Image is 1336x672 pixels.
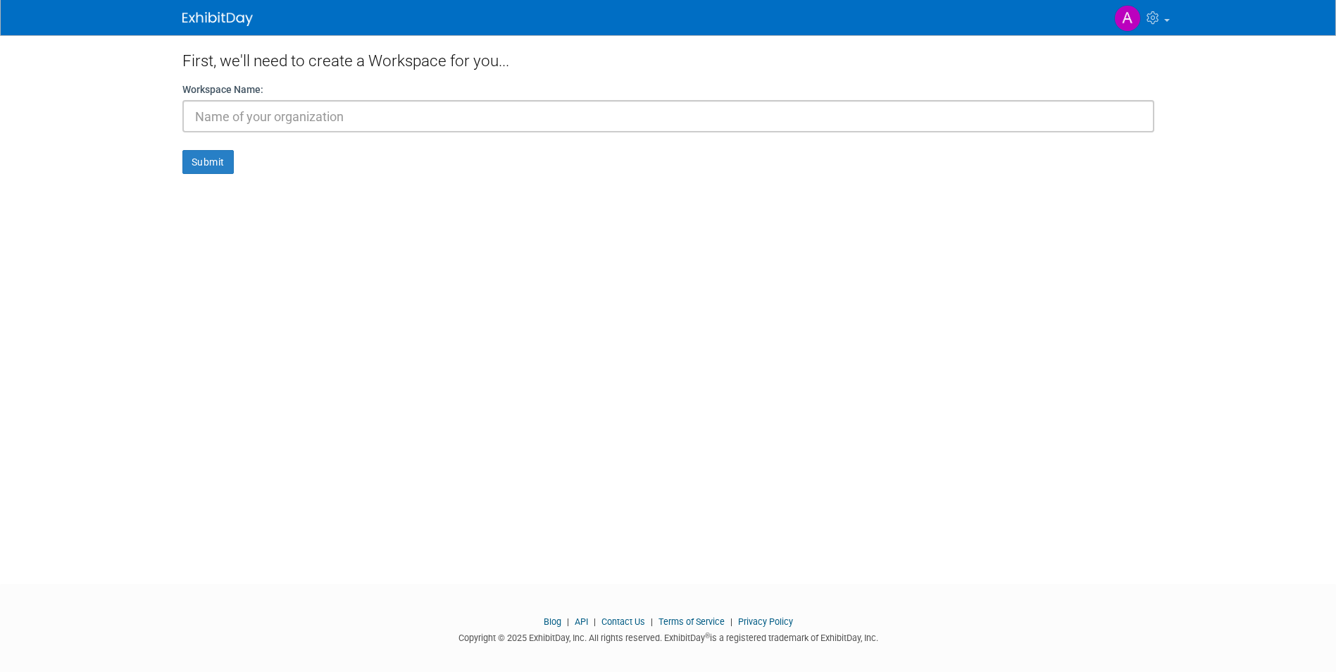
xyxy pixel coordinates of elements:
a: Contact Us [601,616,645,627]
a: Terms of Service [658,616,725,627]
label: Workspace Name: [182,82,263,97]
img: Aaron Spaulding [1114,5,1141,32]
span: | [727,616,736,627]
sup: ® [705,632,710,640]
a: Privacy Policy [738,616,793,627]
span: | [647,616,656,627]
span: | [590,616,599,627]
button: Submit [182,150,234,174]
a: Blog [544,616,561,627]
a: API [575,616,588,627]
input: Name of your organization [182,100,1154,132]
span: | [563,616,573,627]
img: ExhibitDay [182,12,253,26]
div: First, we'll need to create a Workspace for you... [182,35,1154,82]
